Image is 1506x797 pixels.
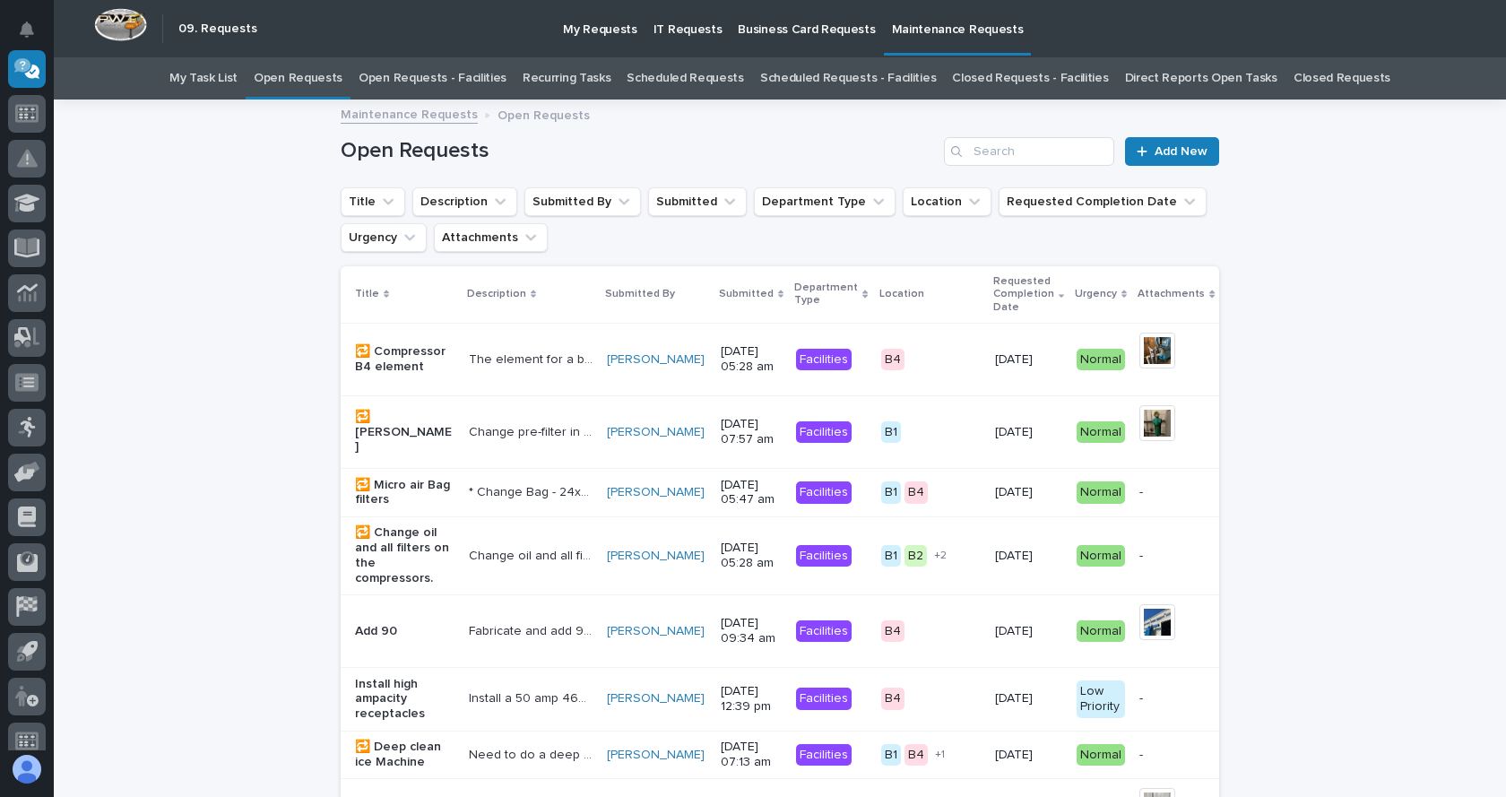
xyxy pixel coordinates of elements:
[995,549,1062,564] p: [DATE]
[169,57,238,100] a: My Task List
[796,349,852,371] div: Facilities
[952,57,1108,100] a: Closed Requests - Facilities
[721,417,782,447] p: [DATE] 07:57 am
[469,545,596,564] p: Change oil and all filters on the compressors. Locations: 2- B1 1- B2 1- B3 2- B4
[341,323,1443,395] tr: 🔁 Compressor B4 elementThe element for a building 4 compressor room needs to be changed where it ...
[1077,545,1125,567] div: Normal
[904,545,927,567] div: B2
[935,749,945,760] span: + 1
[1125,137,1219,166] a: Add New
[355,677,454,722] p: Install high ampacity receptacles
[995,352,1062,368] p: [DATE]
[355,740,454,770] p: 🔁 Deep clean ice Machine
[904,481,928,504] div: B4
[607,691,806,706] a: [PERSON_NAME] [PERSON_NAME]
[944,137,1114,166] input: Search
[469,421,596,440] p: Change pre-filter in the Ingersoll rand room Filter # KPEA55H
[469,744,596,763] p: Need to do a deep clean of the 4 ice machines - Remove all ice -Clean coils -Remove all parts per...
[796,421,852,444] div: Facilities
[341,668,1443,732] tr: Install high ampacity receptaclesInstall a 50 amp 460 and 50 amp 230 recepts in [PERSON_NAME] wor...
[498,104,590,124] p: Open Requests
[995,691,1062,706] p: [DATE]
[412,187,517,216] button: Description
[607,352,705,368] a: [PERSON_NAME]
[648,187,747,216] button: Submitted
[796,481,852,504] div: Facilities
[719,284,774,304] p: Submitted
[469,688,596,706] p: Install a 50 amp 460 and 50 amp 230 recepts in Patrick Briars work area for testing large ampacit...
[993,272,1054,317] p: Requested Completion Date
[523,57,610,100] a: Recurring Tasks
[995,425,1062,440] p: [DATE]
[796,545,852,567] div: Facilities
[355,478,454,508] p: 🔁 Micro air Bag filters
[341,138,937,164] h1: Open Requests
[355,344,454,375] p: 🔁 Compressor B4 element
[355,525,454,585] p: 🔁 Change oil and all filters on the compressors.
[8,11,46,48] button: Notifications
[355,624,454,639] p: Add 90
[721,478,782,508] p: [DATE] 05:47 am
[796,744,852,767] div: Facilities
[1077,744,1125,767] div: Normal
[796,620,852,643] div: Facilities
[434,223,548,252] button: Attachments
[341,468,1443,516] tr: 🔁 Micro air Bag filters* Change Bag - 24x24x4 filter - pre filter* Change Bag - 24x24x4 filter - ...
[94,8,147,41] img: Workspace Logo
[605,284,675,304] p: Submitted By
[341,595,1443,668] tr: Add 90Fabricate and add 90 to dust collector for the laserFabricate and add 90 to dust collector ...
[721,344,782,375] p: [DATE] 05:28 am
[341,103,478,124] a: Maintenance Requests
[607,485,705,500] a: [PERSON_NAME]
[879,284,924,304] p: Location
[1077,620,1125,643] div: Normal
[1077,421,1125,444] div: Normal
[1139,691,1213,706] p: -
[721,616,782,646] p: [DATE] 09:34 am
[1139,549,1213,564] p: -
[903,187,991,216] button: Location
[904,744,928,767] div: B4
[995,748,1062,763] p: [DATE]
[469,349,596,368] p: The element for a building 4 compressor room needs to be changed where it comes out of the dryer.
[721,740,782,770] p: [DATE] 07:13 am
[1155,145,1207,158] span: Add New
[881,481,901,504] div: B1
[355,410,454,455] p: 🔁 [PERSON_NAME]
[881,545,901,567] div: B1
[1294,57,1390,100] a: Closed Requests
[881,349,904,371] div: B4
[721,684,782,715] p: [DATE] 12:39 pm
[22,22,46,50] div: Notifications
[1077,349,1125,371] div: Normal
[469,620,596,639] p: Fabricate and add 90 to dust collector for the laser
[881,688,904,710] div: B4
[881,620,904,643] div: B4
[1139,485,1213,500] p: -
[355,284,379,304] p: Title
[881,744,901,767] div: B1
[607,624,705,639] a: [PERSON_NAME]
[469,481,596,500] p: * Change Bag - 24x24x4 filter - pre filter
[934,550,947,561] span: + 2
[254,57,342,100] a: Open Requests
[721,541,782,571] p: [DATE] 05:28 am
[524,187,641,216] button: Submitted By
[341,187,405,216] button: Title
[995,485,1062,500] p: [DATE]
[341,516,1443,594] tr: 🔁 Change oil and all filters on the compressors.Change oil and all filters on the compressors. Lo...
[341,223,427,252] button: Urgency
[341,395,1443,468] tr: 🔁 [PERSON_NAME]Change pre-filter in the [PERSON_NAME] room Filter # KPEA55HChange pre-filter in t...
[1125,57,1277,100] a: Direct Reports Open Tasks
[1077,481,1125,504] div: Normal
[1075,284,1117,304] p: Urgency
[359,57,506,100] a: Open Requests - Facilities
[178,22,257,37] h2: 09. Requests
[607,748,705,763] a: [PERSON_NAME]
[754,187,896,216] button: Department Type
[760,57,936,100] a: Scheduled Requests - Facilities
[1139,748,1213,763] p: -
[341,731,1443,779] tr: 🔁 Deep clean ice MachineNeed to do a deep clean of the 4 ice machines - Remove all ice -Clean coi...
[627,57,743,100] a: Scheduled Requests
